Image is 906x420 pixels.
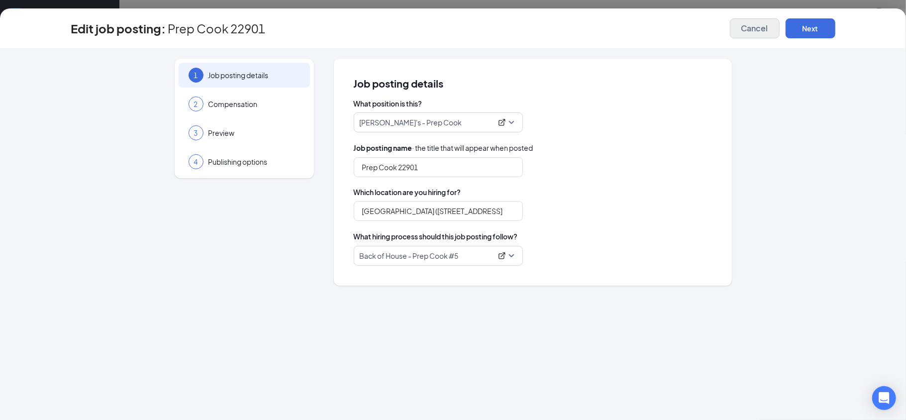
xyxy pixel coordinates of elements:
div: Back of House - Prep Cook #5 [360,251,508,261]
div: Open Intercom Messenger [872,386,896,410]
button: Next [786,18,835,38]
span: 2 [194,99,198,109]
svg: ExternalLink [498,118,506,126]
span: 4 [194,157,198,167]
h3: Edit job posting: [71,20,166,37]
span: Job posting details [354,79,712,89]
p: Back of House - Prep Cook #5 [360,251,459,261]
span: What position is this? [354,99,712,108]
span: Job posting details [208,70,300,80]
span: Preview [208,128,300,138]
span: Compensation [208,99,300,109]
span: 1 [194,70,198,80]
span: Cancel [741,23,768,33]
div: Zaxby's - Prep Cook [360,117,508,127]
span: Prep Cook 22901 [168,23,266,33]
span: Which location are you hiring for? [354,187,712,197]
button: Cancel [730,18,780,38]
b: Job posting name [354,143,412,152]
svg: ExternalLink [498,252,506,260]
span: · the title that will appear when posted [354,142,533,153]
p: [PERSON_NAME]'s - Prep Cook [360,117,462,127]
span: What hiring process should this job posting follow? [354,231,518,242]
span: Publishing options [208,157,300,167]
span: 3 [194,128,198,138]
